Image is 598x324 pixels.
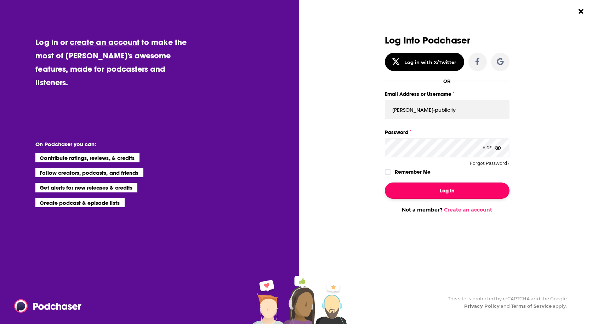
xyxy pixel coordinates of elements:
[385,53,464,71] button: Log in with X/Twitter
[404,59,456,65] div: Log in with X/Twitter
[385,207,509,213] div: Not a member?
[35,153,139,162] li: Contribute ratings, reviews, & credits
[442,295,567,310] div: This site is protected by reCAPTCHA and the Google and apply.
[464,303,500,309] a: Privacy Policy
[511,303,552,309] a: Terms of Service
[14,299,76,313] a: Podchaser - Follow, Share and Rate Podcasts
[35,183,137,192] li: Get alerts for new releases & credits
[385,89,509,99] label: Email Address or Username
[35,198,124,207] li: Create podcast & episode lists
[395,167,431,177] label: Remember Me
[35,168,143,177] li: Follow creators, podcasts, and friends
[443,78,451,84] div: OR
[444,207,492,213] a: Create an account
[385,35,509,46] h3: Log Into Podchaser
[574,5,588,18] button: Close Button
[385,128,509,137] label: Password
[385,183,509,199] button: Log In
[70,37,139,47] a: create an account
[35,141,177,147] li: On Podchaser you can:
[385,100,509,119] input: Email Address or Username
[470,161,509,166] button: Forgot Password?
[483,138,501,157] div: Hide
[14,299,82,313] img: Podchaser - Follow, Share and Rate Podcasts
